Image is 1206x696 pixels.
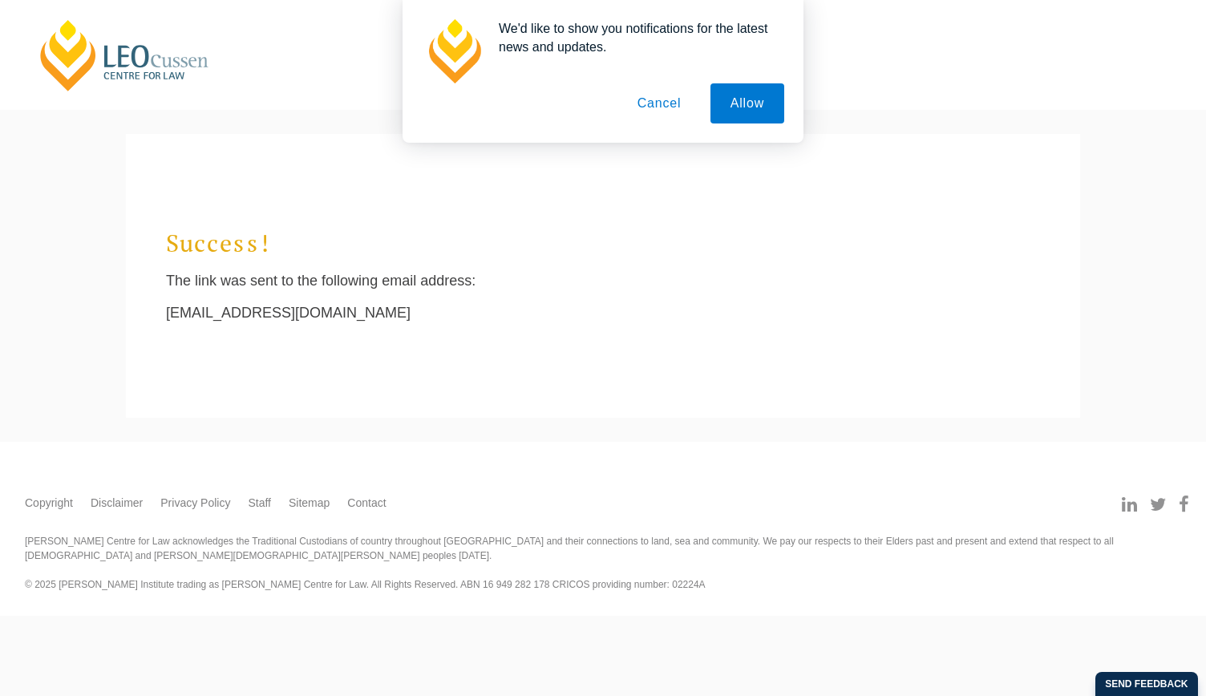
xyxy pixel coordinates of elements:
[166,305,1040,321] p: [EMAIL_ADDRESS][DOMAIN_NAME]
[617,83,702,123] button: Cancel
[248,495,271,512] a: Staff
[91,495,143,512] a: Disclaimer
[1099,589,1166,656] iframe: LiveChat chat widget
[25,495,73,512] a: Copyright
[25,534,1181,592] div: [PERSON_NAME] Centre for Law acknowledges the Traditional Custodians of country throughout [GEOGR...
[422,19,486,83] img: notification icon
[160,495,230,512] a: Privacy Policy
[486,19,784,56] div: We'd like to show you notifications for the latest news and updates.
[347,495,386,512] a: Contact
[289,495,330,512] a: Sitemap
[166,230,1040,257] h3: Success!
[710,83,784,123] button: Allow
[166,273,1040,289] p: The link was sent to the following email address:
